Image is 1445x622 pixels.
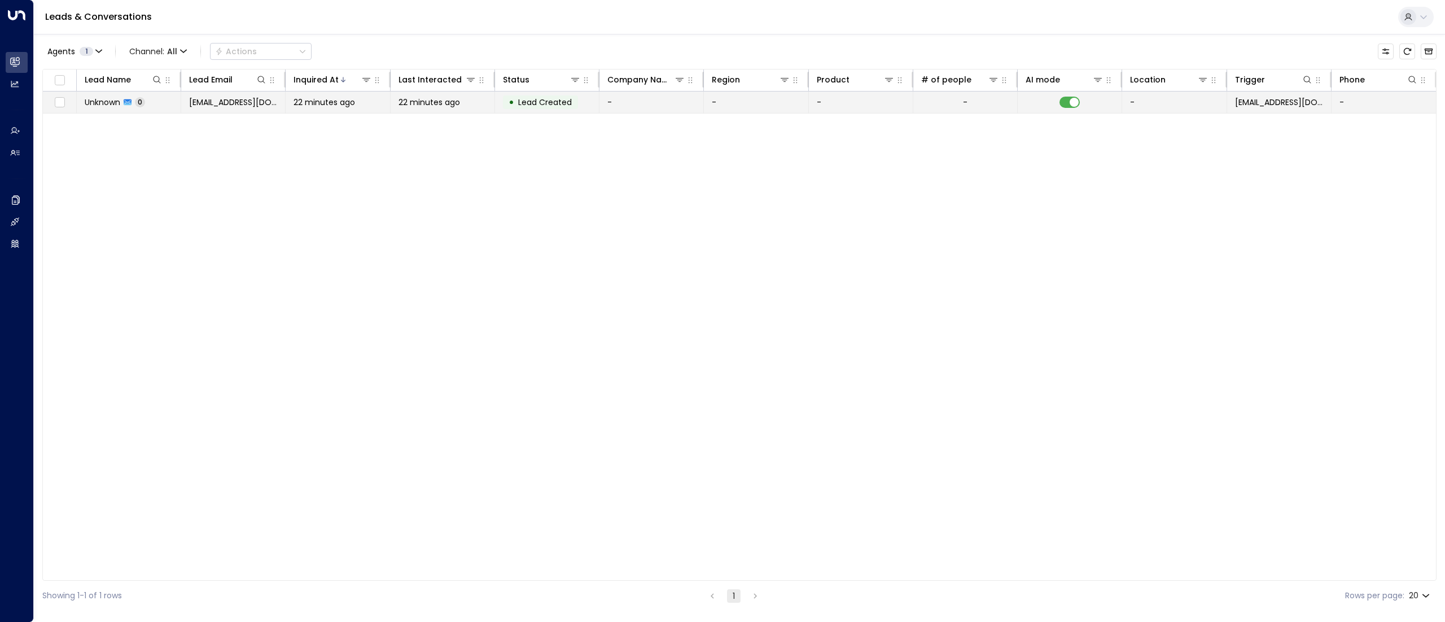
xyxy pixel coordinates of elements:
div: • [509,93,514,112]
span: Refresh [1399,44,1415,59]
div: Inquired At [294,73,371,86]
span: Unknown [85,97,120,108]
div: AI mode [1026,73,1060,86]
button: Agents1 [42,44,106,59]
span: 22 minutes ago [399,97,460,108]
button: Channel:All [125,44,191,59]
div: Status [503,73,529,86]
div: Lead Name [85,73,163,86]
td: - [1122,92,1227,113]
button: page 1 [727,589,741,603]
label: Rows per page: [1345,590,1404,602]
button: Archived Leads [1421,44,1437,59]
div: Region [712,73,740,86]
div: Actions [215,46,257,56]
div: Product [817,73,850,86]
div: Showing 1-1 of 1 rows [42,590,122,602]
div: Location [1130,73,1166,86]
div: Region [712,73,790,86]
span: 1 [80,47,93,56]
div: Lead Email [189,73,233,86]
div: Company Name [607,73,685,86]
div: - [963,97,967,108]
div: # of people [921,73,999,86]
div: # of people [921,73,971,86]
a: Leads & Conversations [45,10,152,23]
div: Inquired At [294,73,339,86]
button: Actions [210,43,312,60]
span: noreply@notifications.hubspot.com [1235,97,1323,108]
span: All [167,47,177,56]
div: Lead Email [189,73,267,86]
td: - [1332,92,1436,113]
div: Trigger [1235,73,1265,86]
div: AI mode [1026,73,1104,86]
span: Lead Created [518,97,572,108]
div: Last Interacted [399,73,462,86]
div: Lead Name [85,73,131,86]
div: Product [817,73,895,86]
td: - [599,92,704,113]
div: Phone [1339,73,1365,86]
td: - [809,92,913,113]
span: josephpauldenny@gmail.com [189,97,277,108]
nav: pagination navigation [705,589,763,603]
div: Company Name [607,73,674,86]
span: Toggle select all [52,73,67,88]
div: Phone [1339,73,1418,86]
div: 20 [1409,588,1432,604]
button: Customize [1378,44,1394,59]
span: Channel: [125,44,191,59]
span: Toggle select row [52,95,67,110]
span: Agents [47,47,75,55]
span: 0 [135,97,145,107]
div: Status [503,73,581,86]
div: Button group with a nested menu [210,43,312,60]
div: Last Interacted [399,73,476,86]
div: Location [1130,73,1208,86]
td: - [704,92,808,113]
div: Trigger [1235,73,1313,86]
span: 22 minutes ago [294,97,355,108]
